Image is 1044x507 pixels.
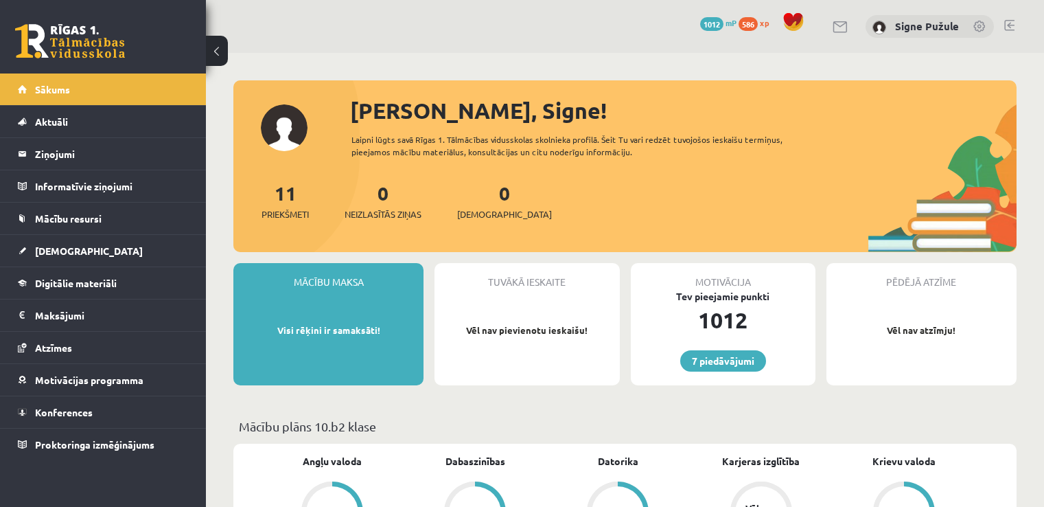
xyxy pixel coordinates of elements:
[35,341,72,354] span: Atzīmes
[700,17,723,31] span: 1012
[457,181,552,221] a: 0[DEMOGRAPHIC_DATA]
[826,263,1017,289] div: Pēdējā atzīme
[18,332,189,363] a: Atzīmes
[35,115,68,128] span: Aktuāli
[18,235,189,267] a: [DEMOGRAPHIC_DATA]
[760,17,769,28] span: xp
[35,83,70,95] span: Sākums
[351,133,822,158] div: Laipni lūgts savā Rīgas 1. Tālmācības vidusskolas skolnieka profilā. Šeit Tu vari redzēt tuvojošo...
[722,454,800,469] a: Karjeras izglītība
[240,324,417,337] p: Visi rēķini ir samaksāti!
[15,24,125,58] a: Rīgas 1. Tālmācības vidusskola
[18,74,189,105] a: Sākums
[35,245,143,257] span: [DEMOGRAPHIC_DATA]
[833,324,1010,337] p: Vēl nav atzīmju!
[631,289,815,304] div: Tev pieejamie punkti
[35,170,189,202] legend: Informatīvie ziņojumi
[18,396,189,428] a: Konferences
[457,207,552,221] span: [DEMOGRAPHIC_DATA]
[35,406,93,418] span: Konferences
[18,138,189,170] a: Ziņojumi
[35,438,154,451] span: Proktoringa izmēģinājums
[739,17,776,28] a: 586 xp
[18,267,189,299] a: Digitālie materiāli
[18,364,189,396] a: Motivācijas programma
[18,429,189,460] a: Proktoringa izmēģinājums
[303,454,362,469] a: Angļu valoda
[434,263,619,289] div: Tuvākā ieskaite
[726,17,736,28] span: mP
[680,350,766,372] a: 7 piedāvājumi
[739,17,758,31] span: 586
[872,454,936,469] a: Krievu valoda
[35,374,143,386] span: Motivācijas programma
[18,170,189,202] a: Informatīvie ziņojumi
[18,300,189,331] a: Maksājumi
[262,207,309,221] span: Priekšmeti
[598,454,638,469] a: Datorika
[345,207,421,221] span: Neizlasītās ziņas
[239,417,1011,436] p: Mācību plāns 10.b2 klase
[631,304,815,337] div: 1012
[18,203,189,234] a: Mācību resursi
[445,454,505,469] a: Dabaszinības
[35,138,189,170] legend: Ziņojumi
[700,17,736,28] a: 1012 mP
[35,277,117,289] span: Digitālie materiāli
[441,324,612,337] p: Vēl nav pievienotu ieskaišu!
[233,263,424,289] div: Mācību maksa
[35,212,102,225] span: Mācību resursi
[345,181,421,221] a: 0Neizlasītās ziņas
[895,19,959,33] a: Signe Pužule
[35,300,189,331] legend: Maksājumi
[18,106,189,137] a: Aktuāli
[872,21,886,34] img: Signe Pužule
[262,181,309,221] a: 11Priekšmeti
[350,94,1017,127] div: [PERSON_NAME], Signe!
[631,263,815,289] div: Motivācija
